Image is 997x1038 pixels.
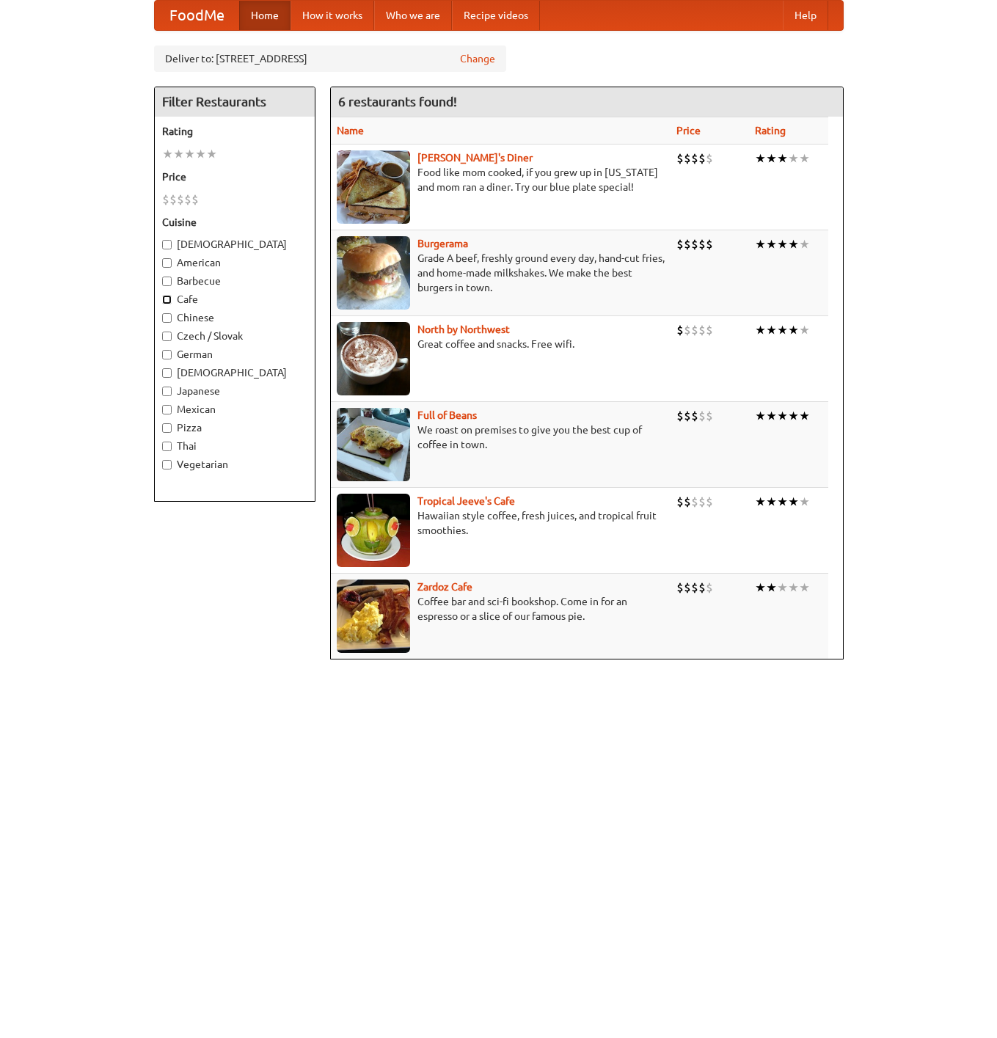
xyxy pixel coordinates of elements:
[799,150,810,167] li: ★
[338,95,457,109] ng-pluralize: 6 restaurants found!
[676,150,684,167] li: $
[755,580,766,596] li: ★
[691,580,698,596] li: $
[676,580,684,596] li: $
[417,495,515,507] a: Tropical Jeeve's Cafe
[755,322,766,338] li: ★
[184,191,191,208] li: $
[162,292,307,307] label: Cafe
[676,494,684,510] li: $
[755,236,766,252] li: ★
[755,494,766,510] li: ★
[799,494,810,510] li: ★
[162,442,172,451] input: Thai
[766,236,777,252] li: ★
[766,580,777,596] li: ★
[799,580,810,596] li: ★
[684,494,691,510] li: $
[691,236,698,252] li: $
[337,580,410,653] img: zardoz.jpg
[177,191,184,208] li: $
[691,150,698,167] li: $
[337,165,665,194] p: Food like mom cooked, if you grew up in [US_STATE] and mom ran a diner. Try our blue plate special!
[684,580,691,596] li: $
[337,337,665,351] p: Great coffee and snacks. Free wifi.
[777,322,788,338] li: ★
[706,494,713,510] li: $
[417,152,533,164] a: [PERSON_NAME]'s Diner
[162,405,172,414] input: Mexican
[691,408,698,424] li: $
[162,258,172,268] input: American
[162,277,172,286] input: Barbecue
[162,329,307,343] label: Czech / Slovak
[162,368,172,378] input: [DEMOGRAPHIC_DATA]
[162,274,307,288] label: Barbecue
[206,146,217,162] li: ★
[154,45,506,72] div: Deliver to: [STREET_ADDRESS]
[162,295,172,304] input: Cafe
[337,494,410,567] img: jeeves.jpg
[337,150,410,224] img: sallys.jpg
[788,322,799,338] li: ★
[777,494,788,510] li: ★
[162,310,307,325] label: Chinese
[162,387,172,396] input: Japanese
[691,322,698,338] li: $
[337,251,665,295] p: Grade A beef, freshly ground every day, hand-cut fries, and home-made milkshakes. We make the bes...
[417,324,510,335] a: North by Northwest
[698,580,706,596] li: $
[162,460,172,469] input: Vegetarian
[162,313,172,323] input: Chinese
[755,150,766,167] li: ★
[184,146,195,162] li: ★
[337,408,410,481] img: beans.jpg
[788,494,799,510] li: ★
[452,1,540,30] a: Recipe videos
[706,150,713,167] li: $
[173,146,184,162] li: ★
[788,580,799,596] li: ★
[337,125,364,136] a: Name
[162,457,307,472] label: Vegetarian
[684,150,691,167] li: $
[799,322,810,338] li: ★
[162,347,307,362] label: German
[162,237,307,252] label: [DEMOGRAPHIC_DATA]
[337,508,665,538] p: Hawaiian style coffee, fresh juices, and tropical fruit smoothies.
[162,384,307,398] label: Japanese
[698,150,706,167] li: $
[706,322,713,338] li: $
[162,350,172,359] input: German
[777,580,788,596] li: ★
[162,332,172,341] input: Czech / Slovak
[783,1,828,30] a: Help
[162,255,307,270] label: American
[698,236,706,252] li: $
[698,322,706,338] li: $
[162,420,307,435] label: Pizza
[162,146,173,162] li: ★
[684,322,691,338] li: $
[417,581,472,593] a: Zardoz Cafe
[766,408,777,424] li: ★
[684,236,691,252] li: $
[460,51,495,66] a: Change
[788,236,799,252] li: ★
[691,494,698,510] li: $
[676,322,684,338] li: $
[417,409,477,421] a: Full of Beans
[162,365,307,380] label: [DEMOGRAPHIC_DATA]
[676,236,684,252] li: $
[162,215,307,230] h5: Cuisine
[706,580,713,596] li: $
[162,191,169,208] li: $
[417,238,468,249] a: Burgerama
[799,408,810,424] li: ★
[162,124,307,139] h5: Rating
